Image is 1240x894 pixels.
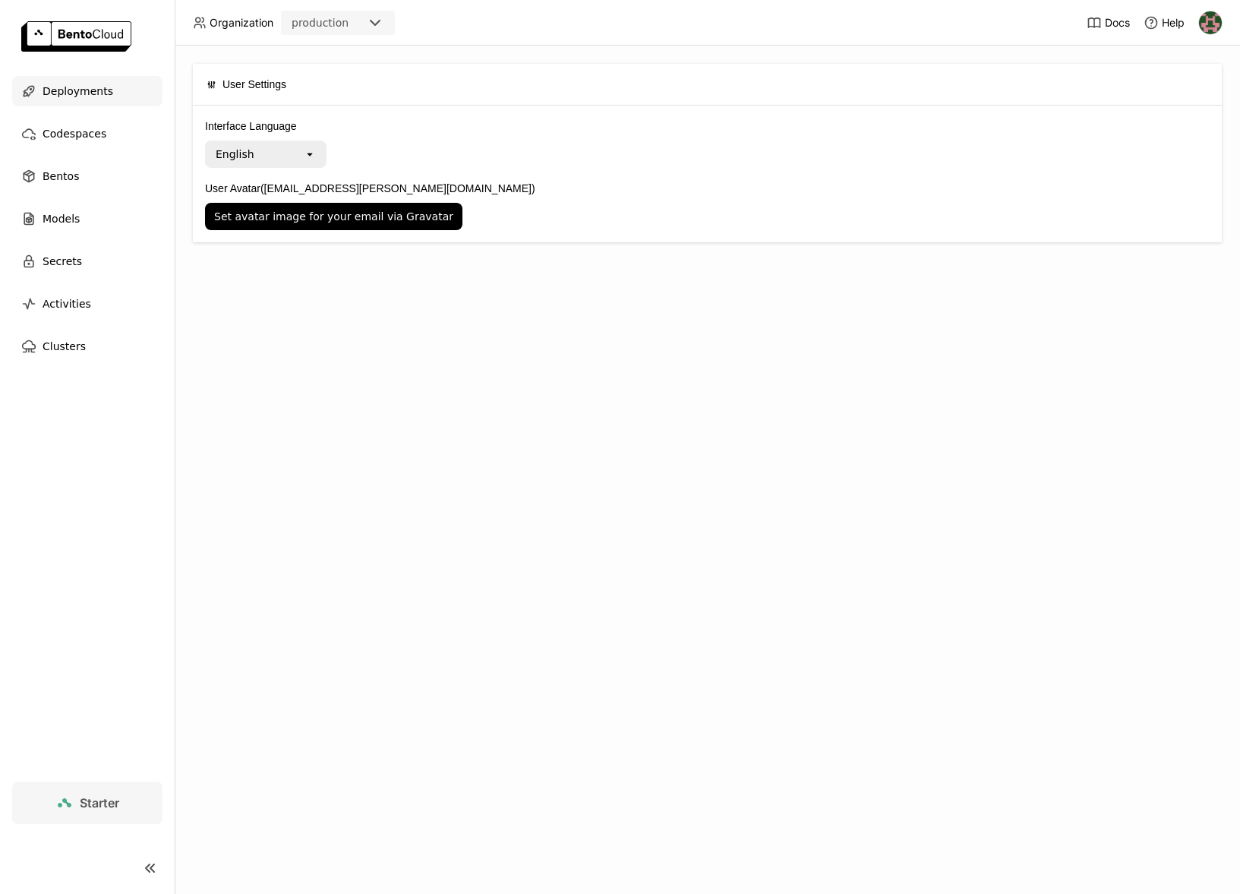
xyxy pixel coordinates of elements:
a: Docs [1087,15,1130,30]
span: Models [43,210,80,228]
button: Set avatar image for your email via Gravatar [205,203,462,230]
span: Codespaces [43,125,106,143]
div: Help [1144,15,1185,30]
span: Starter [80,795,119,810]
a: Activities [12,289,162,319]
span: Secrets [43,252,82,270]
span: Activities [43,295,91,313]
span: Clusters [43,337,86,355]
img: logo [21,21,131,52]
a: Bentos [12,161,162,191]
span: Organization [210,16,273,30]
a: Secrets [12,246,162,276]
span: Help [1162,16,1185,30]
a: Clusters [12,331,162,362]
a: Models [12,204,162,234]
span: Bentos [43,167,79,185]
span: Docs [1105,16,1130,30]
a: Deployments [12,76,162,106]
img: Admin Prod [1199,11,1222,34]
span: User Settings [222,76,286,93]
label: User Avatar ([EMAIL_ADDRESS][PERSON_NAME][DOMAIN_NAME]) [205,180,1210,197]
a: Starter [12,782,162,824]
div: English [216,147,254,162]
a: Codespaces [12,118,162,149]
svg: open [304,148,316,160]
span: Deployments [43,82,113,100]
div: production [292,15,349,30]
label: Interface Language [205,118,1210,134]
input: Selected production. [350,16,352,31]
